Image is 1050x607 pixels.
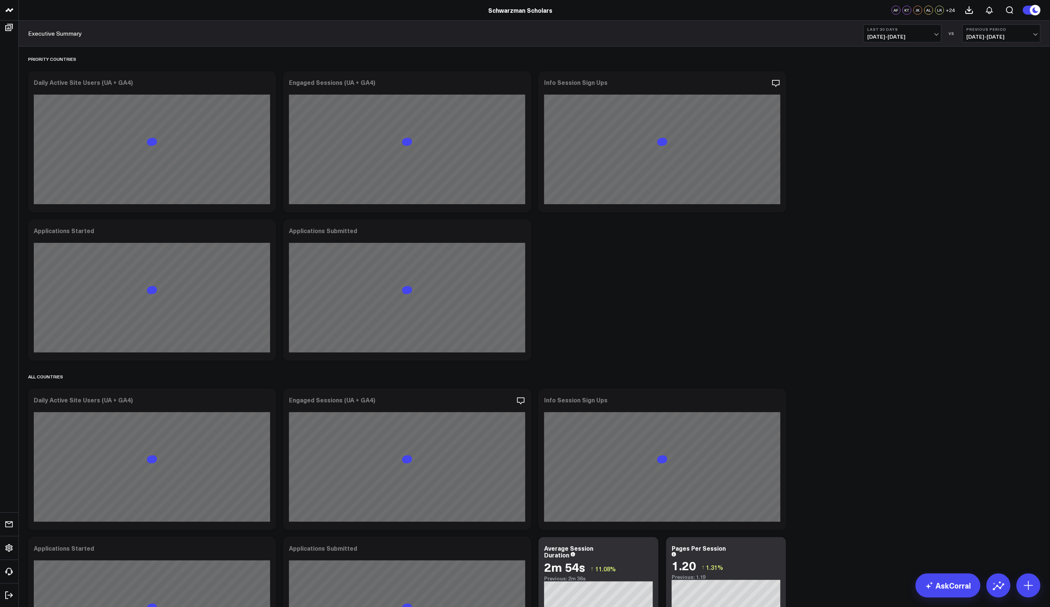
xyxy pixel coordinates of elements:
[544,575,653,581] div: Previous: 2m 36s
[544,78,608,86] div: Info Session Sign Ups
[289,544,357,552] div: Applications Submitted
[289,226,357,235] div: Applications Submitted
[595,565,616,573] span: 11.08%
[967,27,1036,32] b: Previous Period
[34,226,94,235] div: Applications Started
[28,50,76,68] div: Priority Countries
[892,6,901,15] div: AF
[868,27,937,32] b: Last 30 Days
[34,396,133,404] div: Daily Active Site Users (UA + GA4)
[28,368,63,385] div: All Countries
[672,559,696,572] div: 1.20
[924,6,933,15] div: AL
[28,29,82,38] a: Executive Summary
[916,574,981,598] a: AskCorral
[706,563,724,571] span: 1.31%
[672,544,726,552] div: Pages Per Session
[967,34,1036,40] span: [DATE] - [DATE]
[935,6,944,15] div: LR
[289,78,375,86] div: Engaged Sessions (UA + GA4)
[544,560,585,574] div: 2m 54s
[963,24,1041,42] button: Previous Period[DATE]-[DATE]
[34,78,133,86] div: Daily Active Site Users (UA + GA4)
[946,8,955,13] span: + 24
[702,562,705,572] span: ↑
[946,6,955,15] button: +24
[544,544,593,559] div: Average Session Duration
[34,544,94,552] div: Applications Started
[488,6,552,14] a: Schwarzman Scholars
[591,564,594,574] span: ↑
[672,574,781,580] div: Previous: 1.19
[913,6,922,15] div: JK
[289,396,375,404] div: Engaged Sessions (UA + GA4)
[868,34,937,40] span: [DATE] - [DATE]
[544,396,608,404] div: Info Session Sign Ups
[863,24,942,42] button: Last 30 Days[DATE]-[DATE]
[903,6,912,15] div: KT
[945,31,959,36] div: VS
